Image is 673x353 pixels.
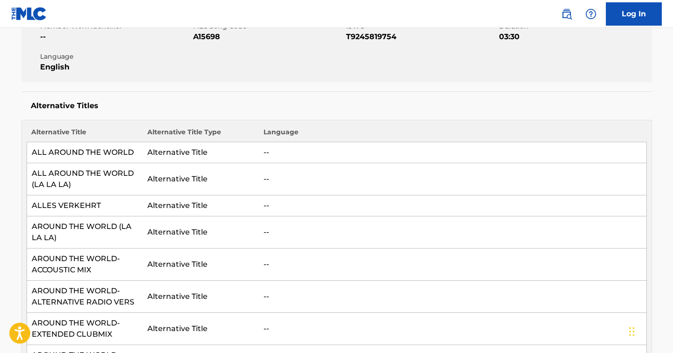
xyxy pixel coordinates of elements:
span: T9245819754 [346,31,497,42]
td: Alternative Title [143,313,259,345]
span: Language [40,52,191,62]
td: -- [259,216,646,249]
td: ALL AROUND THE WORLD [27,142,143,163]
span: English [40,62,191,73]
div: Drag [629,318,635,346]
td: -- [259,195,646,216]
a: Log In [606,2,662,26]
td: Alternative Title [143,216,259,249]
td: -- [259,249,646,281]
iframe: Chat Widget [626,308,673,353]
th: Alternative Title [27,127,143,142]
td: ALL AROUND THE WORLD (LA LA LA) [27,163,143,195]
h5: Alternative Titles [31,101,643,111]
span: A15698 [193,31,344,42]
td: AROUND THE WORLD-EXTENDED CLUBMIX [27,313,143,345]
td: AROUND THE WORLD (LA LA LA) [27,216,143,249]
img: MLC Logo [11,7,47,21]
td: AROUND THE WORLD-ACCOUSTIC MIX [27,249,143,281]
td: -- [259,313,646,345]
td: Alternative Title [143,163,259,195]
td: Alternative Title [143,281,259,313]
td: Alternative Title [143,249,259,281]
td: Alternative Title [143,142,259,163]
td: Alternative Title [143,195,259,216]
td: -- [259,281,646,313]
td: -- [259,163,646,195]
td: ALLES VERKEHRT [27,195,143,216]
img: search [561,8,572,20]
td: AROUND THE WORLD-ALTERNATIVE RADIO VERS [27,281,143,313]
img: help [585,8,597,20]
td: -- [259,142,646,163]
th: Alternative Title Type [143,127,259,142]
span: 03:30 [499,31,650,42]
span: -- [40,31,191,42]
th: Language [259,127,646,142]
a: Public Search [557,5,576,23]
div: Help [582,5,600,23]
